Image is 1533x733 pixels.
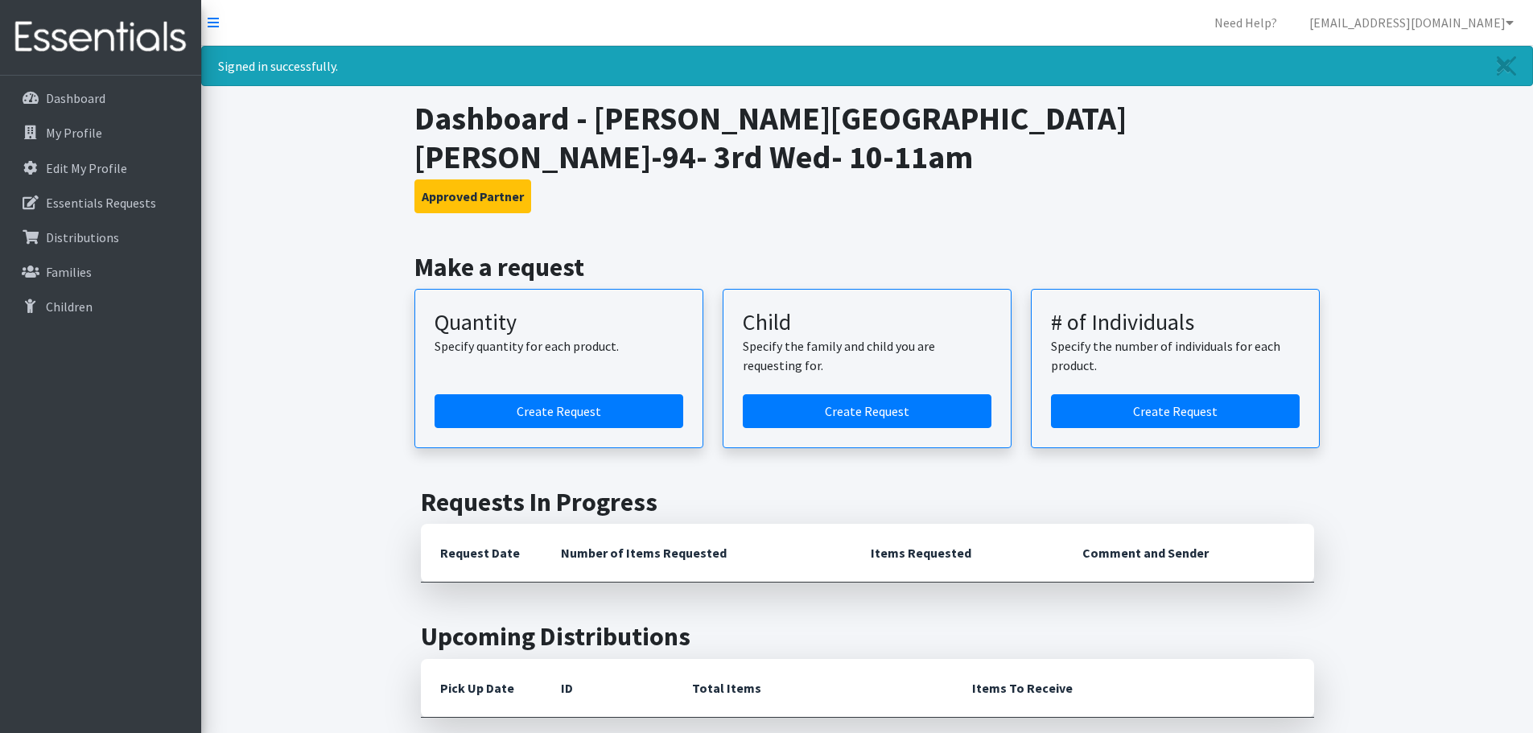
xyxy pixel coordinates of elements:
[6,290,195,323] a: Children
[542,524,852,583] th: Number of Items Requested
[421,487,1314,517] h2: Requests In Progress
[743,309,991,336] h3: Child
[421,524,542,583] th: Request Date
[435,309,683,336] h3: Quantity
[1201,6,1290,39] a: Need Help?
[414,179,531,213] button: Approved Partner
[1051,336,1300,375] p: Specify the number of individuals for each product.
[46,299,93,315] p: Children
[46,90,105,106] p: Dashboard
[6,256,195,288] a: Families
[1296,6,1527,39] a: [EMAIL_ADDRESS][DOMAIN_NAME]
[435,394,683,428] a: Create a request by quantity
[414,252,1320,282] h2: Make a request
[46,264,92,280] p: Families
[421,621,1314,652] h2: Upcoming Distributions
[6,10,195,64] img: HumanEssentials
[1063,524,1313,583] th: Comment and Sender
[6,187,195,219] a: Essentials Requests
[6,82,195,114] a: Dashboard
[1051,309,1300,336] h3: # of Individuals
[6,152,195,184] a: Edit My Profile
[414,99,1320,176] h1: Dashboard - [PERSON_NAME][GEOGRAPHIC_DATA][PERSON_NAME]-94- 3rd Wed- 10-11am
[46,195,156,211] p: Essentials Requests
[1481,47,1532,85] a: Close
[435,336,683,356] p: Specify quantity for each product.
[673,659,953,718] th: Total Items
[1051,394,1300,428] a: Create a request by number of individuals
[851,524,1063,583] th: Items Requested
[542,659,673,718] th: ID
[953,659,1314,718] th: Items To Receive
[201,46,1533,86] div: Signed in successfully.
[46,229,119,245] p: Distributions
[6,117,195,149] a: My Profile
[743,394,991,428] a: Create a request for a child or family
[46,125,102,141] p: My Profile
[46,160,127,176] p: Edit My Profile
[6,221,195,253] a: Distributions
[743,336,991,375] p: Specify the family and child you are requesting for.
[421,659,542,718] th: Pick Up Date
